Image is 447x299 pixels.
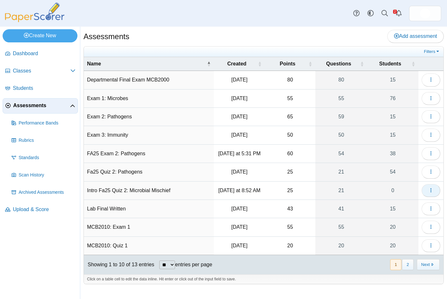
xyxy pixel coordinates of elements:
[360,61,364,67] span: Questions : Activate to sort
[265,145,315,163] td: 60
[84,200,214,218] td: Lab Final Written
[315,200,367,218] a: 41
[19,172,75,178] span: Scan History
[409,6,441,21] a: ps.hreErqNOxSkiDGg1
[84,274,443,284] div: Click on a table cell to edit the data inline. Hit enter or click out of the input field to save.
[231,206,247,211] time: Jul 29, 2025 at 12:38 PM
[231,114,247,119] time: Jun 24, 2025 at 11:01 AM
[83,31,129,42] h1: Assessments
[84,255,154,274] div: Showing 1 to 10 of 13 entries
[19,137,75,144] span: Rubrics
[13,67,70,74] span: Classes
[367,218,418,236] a: 20
[315,218,367,236] a: 55
[265,71,315,89] td: 80
[84,237,214,255] td: MCB2010: Quiz 1
[265,218,315,236] td: 55
[402,259,413,270] button: 2
[231,169,247,175] time: Sep 29, 2025 at 10:07 PM
[217,60,257,67] span: Created
[367,108,418,126] a: 15
[19,120,75,126] span: Performance Bands
[387,30,444,43] a: Add assessment
[13,50,75,57] span: Dashboard
[231,96,247,101] time: May 26, 2025 at 8:23 PM
[420,8,430,19] span: Micah Willis
[84,90,214,108] td: Exam 1: Microbes
[367,145,418,163] a: 38
[231,243,247,248] time: Sep 8, 2025 at 8:59 AM
[370,60,410,67] span: Students
[315,108,367,126] a: 59
[13,85,75,92] span: Students
[258,61,262,67] span: Created : Activate to sort
[84,126,214,144] td: Exam 3: Immunity
[367,163,418,181] a: 54
[265,237,315,255] td: 20
[420,8,430,19] img: ps.hreErqNOxSkiDGg1
[3,29,77,42] a: Create New
[19,155,75,161] span: Standards
[367,126,418,144] a: 15
[87,60,206,67] span: Name
[3,18,67,23] a: PaperScorer
[367,182,418,200] a: 0
[13,206,75,213] span: Upload & Score
[315,71,367,89] a: 80
[19,189,75,196] span: Archived Assessments
[268,60,307,67] span: Points
[367,71,418,89] a: 15
[3,46,78,62] a: Dashboard
[9,167,78,183] a: Scan History
[367,90,418,107] a: 76
[390,259,440,270] nav: pagination
[315,90,367,107] a: 55
[265,163,315,181] td: 25
[265,200,315,218] td: 43
[315,163,367,181] a: 21
[265,126,315,144] td: 50
[9,133,78,148] a: Rubrics
[315,182,367,200] a: 21
[84,108,214,126] td: Exam 2: Pathogens
[231,77,247,82] time: Aug 7, 2025 at 11:02 AM
[422,48,442,55] a: Filters
[367,237,418,255] a: 20
[231,132,247,138] time: Jul 15, 2025 at 12:08 PM
[84,145,214,163] td: FA25 Exam 2: Pathogens
[218,188,260,193] time: Oct 6, 2025 at 8:52 AM
[231,224,247,230] time: Sep 22, 2025 at 9:23 AM
[9,150,78,166] a: Standards
[411,61,415,67] span: Students : Activate to sort
[265,108,315,126] td: 65
[392,6,406,21] a: Alerts
[308,61,312,67] span: Points : Activate to sort
[315,126,367,144] a: 50
[84,182,214,200] td: Intro Fa25 Quiz 2: Microbial Mischief
[218,151,260,156] time: Oct 6, 2025 at 5:31 PM
[390,259,401,270] button: 1
[265,182,315,200] td: 25
[367,200,418,218] a: 15
[394,33,437,39] span: Add assessment
[9,115,78,131] a: Performance Bands
[84,218,214,236] td: MCB2010: Exam 1
[13,102,70,109] span: Assessments
[9,185,78,200] a: Archived Assessments
[315,237,367,255] a: 20
[3,3,67,22] img: PaperScorer
[3,98,78,114] a: Assessments
[3,202,78,218] a: Upload & Score
[84,71,214,89] td: Departmental Final Exam MCB2000
[175,262,212,267] label: entries per page
[319,60,359,67] span: Questions
[417,259,440,270] button: Next
[315,145,367,163] a: 54
[3,81,78,96] a: Students
[265,90,315,108] td: 55
[3,64,78,79] a: Classes
[84,163,214,181] td: Fa25 Quiz 2: Pathogens
[207,61,211,67] span: Name : Activate to invert sorting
